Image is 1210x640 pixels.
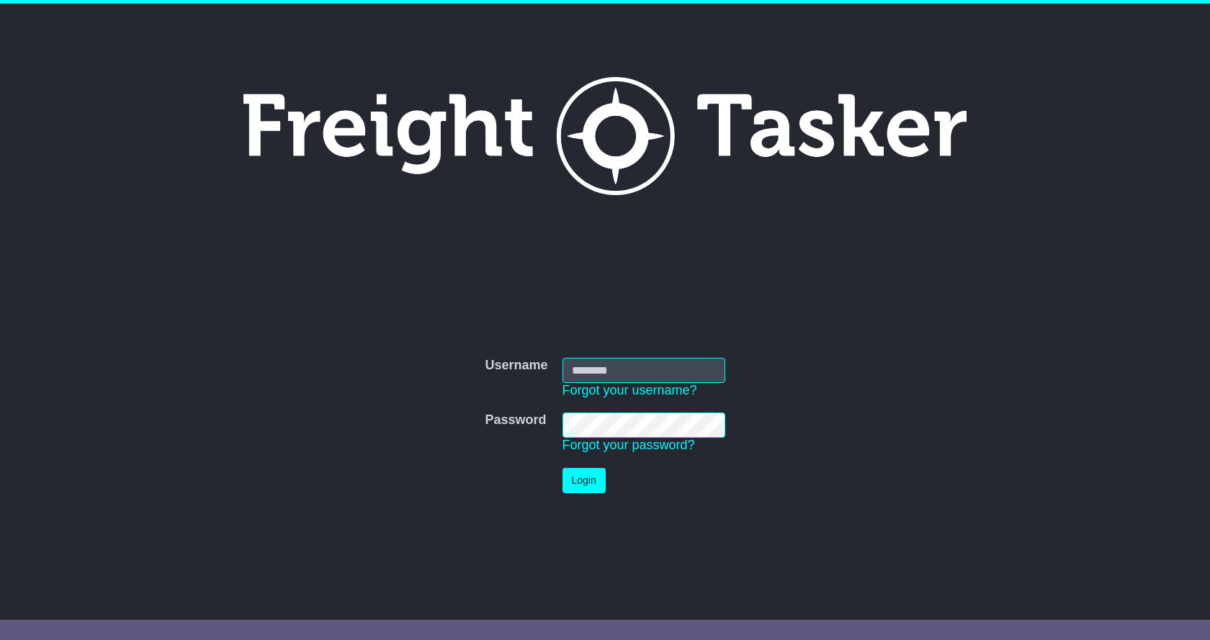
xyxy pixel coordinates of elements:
label: Password [485,413,546,428]
label: Username [485,358,547,374]
img: FREIGHT TASKER PTY LTD [243,77,967,195]
a: Forgot your username? [563,383,697,397]
button: Login [563,468,606,493]
a: Forgot your password? [563,438,695,452]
